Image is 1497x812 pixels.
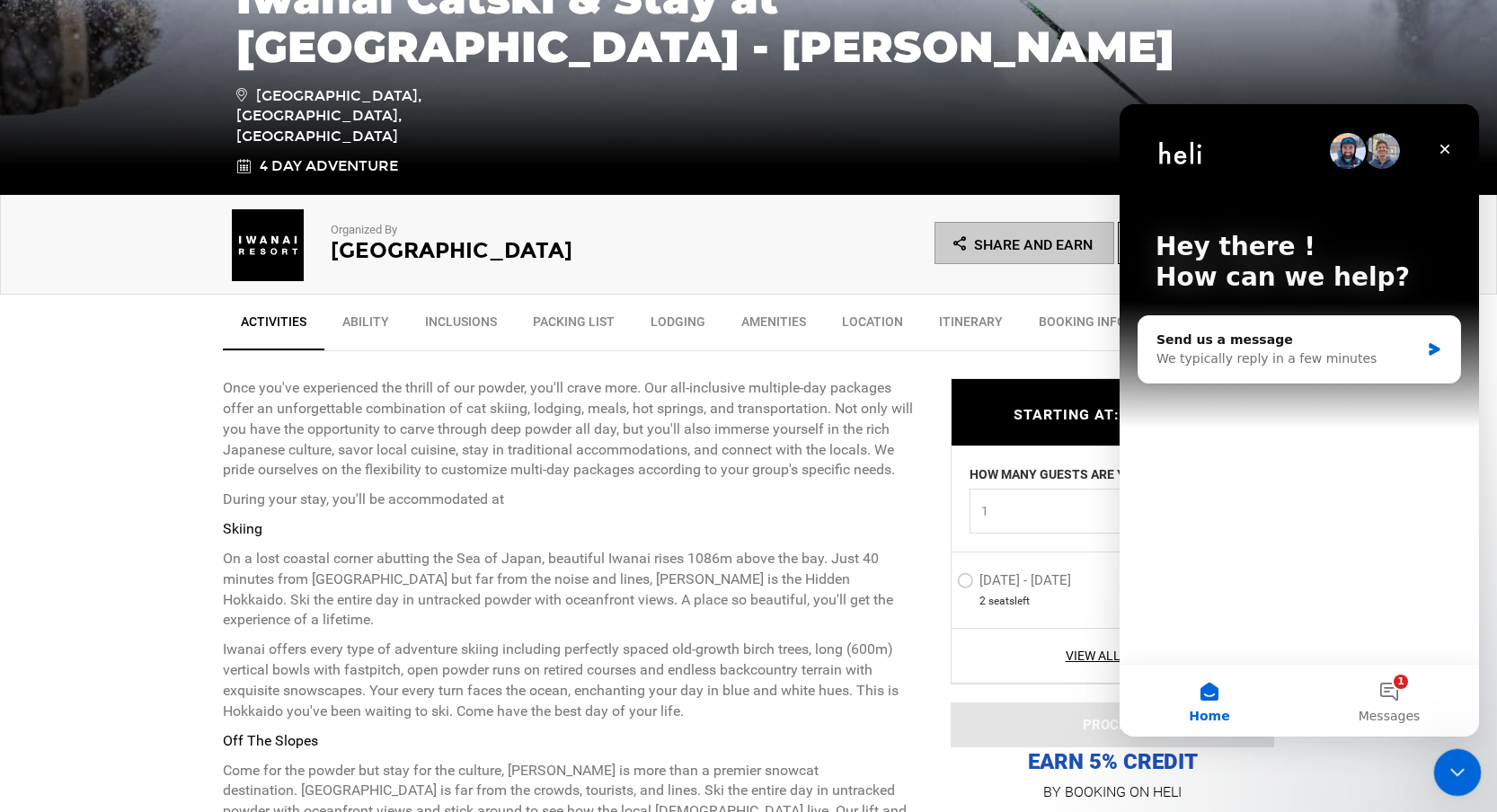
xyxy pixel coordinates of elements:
[407,304,515,349] a: Inclusions
[970,489,1255,534] button: 1
[223,304,324,350] a: Activities
[515,304,633,349] a: Packing List
[260,156,398,177] span: 4 Day Adventure
[223,549,924,631] p: On a lost coastal corner abutting the Sea of Japan, beautiful Iwanai rises 1086m above the bay. J...
[331,239,699,262] h2: [GEOGRAPHIC_DATA]
[951,779,1274,804] p: BY BOOKING ON HELI
[1021,304,1200,349] a: BOOKING INFORMATION
[981,502,1232,520] span: 1
[988,594,1030,609] span: seat left
[921,304,1021,349] a: Itinerary
[223,378,924,481] p: Once you've experienced the thrill of our powder, you'll crave more. Our all-inclusive multiple-d...
[1434,749,1482,797] iframe: Intercom live chat
[951,702,1274,746] button: PROCEED
[236,84,492,148] span: [GEOGRAPHIC_DATA], [GEOGRAPHIC_DATA], [GEOGRAPHIC_DATA]
[223,209,313,281] img: d4d51e56ba51b71ae92b8dc13b1be08e.png
[331,222,699,239] p: Organized By
[633,304,723,349] a: Lodging
[223,640,924,721] p: Iwanai offers every type of adventure skiing including perfectly spaced old-growth birch trees, l...
[1014,406,1211,423] span: STARTING AT: JPY990,000
[1120,104,1479,737] iframe: Intercom live chat
[957,572,1076,594] label: [DATE] - [DATE]
[970,465,1227,489] label: HOW MANY GUESTS ARE YOU BOOKING FOR
[824,304,921,349] a: Location
[1009,594,1014,609] span: s
[957,646,1269,664] a: View All Slots
[223,490,924,510] p: During your stay, you'll be accommodated at
[979,594,986,609] span: 2
[223,732,318,749] strong: Off The Slopes
[223,520,262,537] strong: Skiing
[324,304,407,349] a: Ability
[723,304,824,349] a: Amenities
